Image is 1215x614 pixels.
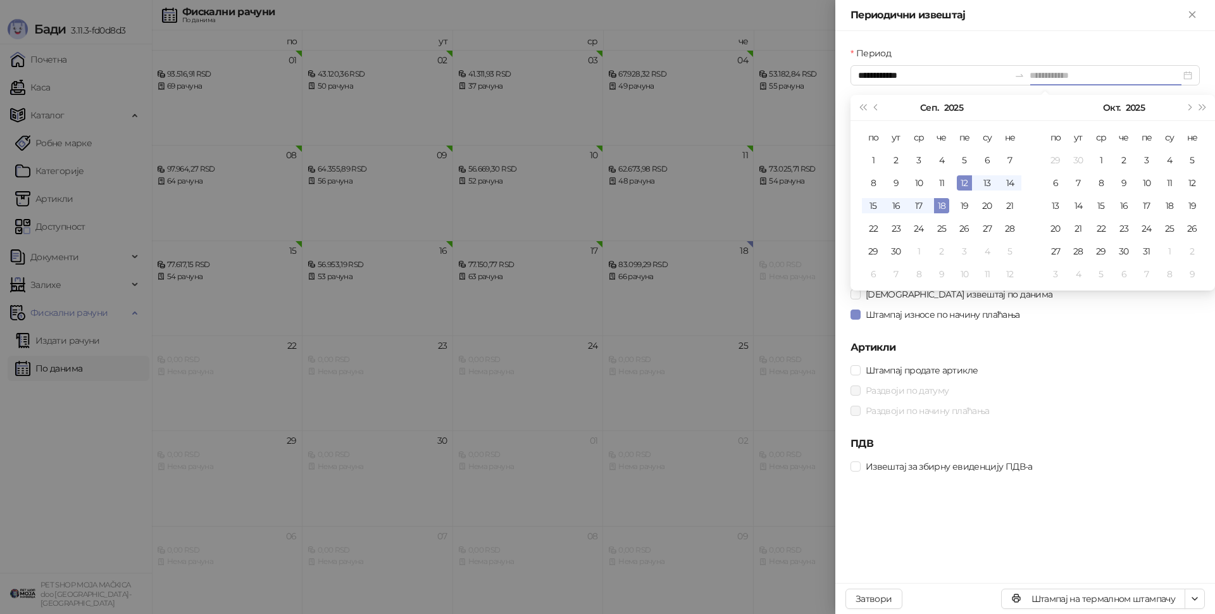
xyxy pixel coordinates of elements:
[1162,175,1177,191] div: 11
[862,172,885,194] td: 2025-09-08
[976,240,999,263] td: 2025-10-04
[1001,589,1185,609] button: Штампај на термалном штампачу
[957,266,972,282] div: 10
[980,198,995,213] div: 20
[1181,240,1204,263] td: 2025-11-02
[1071,175,1086,191] div: 7
[980,266,995,282] div: 11
[1181,217,1204,240] td: 2025-10-26
[1158,263,1181,285] td: 2025-11-08
[1139,266,1154,282] div: 7
[1158,149,1181,172] td: 2025-10-04
[934,198,949,213] div: 18
[1071,198,1086,213] div: 14
[980,153,995,168] div: 6
[934,266,949,282] div: 9
[976,172,999,194] td: 2025-09-13
[1185,266,1200,282] div: 9
[1116,198,1131,213] div: 16
[957,198,972,213] div: 19
[1044,194,1067,217] td: 2025-10-13
[1185,221,1200,236] div: 26
[850,46,899,60] label: Период
[1048,198,1063,213] div: 13
[885,149,907,172] td: 2025-09-02
[1090,149,1112,172] td: 2025-10-01
[957,221,972,236] div: 26
[999,263,1021,285] td: 2025-10-12
[1071,221,1086,236] div: 21
[930,217,953,240] td: 2025-09-25
[1002,198,1018,213] div: 21
[976,217,999,240] td: 2025-09-27
[1067,194,1090,217] td: 2025-10-14
[1181,263,1204,285] td: 2025-11-09
[1014,70,1025,80] span: to
[856,95,869,120] button: Претходна година (Control + left)
[885,172,907,194] td: 2025-09-09
[1135,194,1158,217] td: 2025-10-17
[930,126,953,149] th: че
[999,172,1021,194] td: 2025-09-14
[1103,95,1120,120] button: Изабери месец
[1139,175,1154,191] div: 10
[976,126,999,149] th: су
[907,149,930,172] td: 2025-09-03
[1093,266,1109,282] div: 5
[866,266,881,282] div: 6
[888,175,904,191] div: 9
[888,153,904,168] div: 2
[911,244,926,259] div: 1
[957,153,972,168] div: 5
[1112,240,1135,263] td: 2025-10-30
[907,194,930,217] td: 2025-09-17
[930,240,953,263] td: 2025-10-02
[1181,149,1204,172] td: 2025-10-05
[862,240,885,263] td: 2025-09-29
[888,266,904,282] div: 7
[1139,244,1154,259] div: 31
[1116,266,1131,282] div: 6
[1158,240,1181,263] td: 2025-11-01
[1116,244,1131,259] div: 30
[1044,263,1067,285] td: 2025-11-03
[1067,217,1090,240] td: 2025-10-21
[1112,172,1135,194] td: 2025-10-09
[1090,126,1112,149] th: ср
[1126,95,1145,120] button: Изабери годину
[1044,240,1067,263] td: 2025-10-27
[1158,126,1181,149] th: су
[1090,172,1112,194] td: 2025-10-08
[1002,221,1018,236] div: 28
[1002,244,1018,259] div: 5
[1090,240,1112,263] td: 2025-10-29
[1162,221,1177,236] div: 25
[1002,153,1018,168] div: 7
[1135,172,1158,194] td: 2025-10-10
[888,244,904,259] div: 30
[953,194,976,217] td: 2025-09-19
[976,263,999,285] td: 2025-10-11
[907,126,930,149] th: ср
[1185,175,1200,191] div: 12
[862,194,885,217] td: 2025-09-15
[999,194,1021,217] td: 2025-09-21
[1093,175,1109,191] div: 8
[911,198,926,213] div: 17
[1181,95,1195,120] button: Следећи месец (PageDown)
[1112,149,1135,172] td: 2025-10-02
[907,240,930,263] td: 2025-10-01
[1181,126,1204,149] th: не
[1048,221,1063,236] div: 20
[862,126,885,149] th: по
[888,221,904,236] div: 23
[907,172,930,194] td: 2025-09-10
[1044,172,1067,194] td: 2025-10-06
[1112,126,1135,149] th: че
[911,153,926,168] div: 3
[861,460,1038,473] span: Извештај за збирну евиденцију ПДВ-а
[907,217,930,240] td: 2025-09-24
[1185,244,1200,259] div: 2
[1071,244,1086,259] div: 28
[1139,221,1154,236] div: 24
